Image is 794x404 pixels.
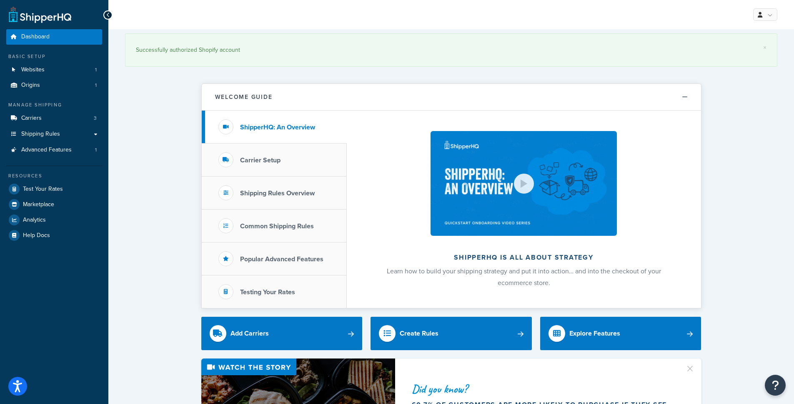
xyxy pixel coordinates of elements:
[201,317,363,350] a: Add Carriers
[21,146,72,154] span: Advanced Features
[6,101,102,109] div: Manage Shipping
[6,78,102,93] li: Origins
[387,266,661,288] span: Learn how to build your shipping strategy and put it into action… and into the checkout of your e...
[6,197,102,212] a: Marketplace
[6,29,102,45] a: Dashboard
[569,328,620,339] div: Explore Features
[6,182,102,197] a: Test Your Rates
[6,62,102,78] a: Websites1
[763,44,766,51] a: ×
[540,317,701,350] a: Explore Features
[400,328,438,339] div: Create Rules
[21,66,45,73] span: Websites
[21,115,42,122] span: Carriers
[21,33,50,40] span: Dashboard
[94,115,97,122] span: 3
[21,131,60,138] span: Shipping Rules
[6,111,102,126] a: Carriers3
[230,328,269,339] div: Add Carriers
[240,255,323,263] h3: Popular Advanced Features
[6,228,102,243] a: Help Docs
[23,232,50,239] span: Help Docs
[23,217,46,224] span: Analytics
[6,78,102,93] a: Origins1
[215,94,273,100] h2: Welcome Guide
[240,157,281,164] h3: Carrier Setup
[6,126,102,142] a: Shipping Rules
[6,111,102,126] li: Carriers
[6,172,102,179] div: Resources
[21,82,40,89] span: Origins
[23,186,63,193] span: Test Your Rates
[6,142,102,158] a: Advanced Features1
[369,254,679,261] h2: ShipperHQ is all about strategy
[240,189,315,197] h3: Shipping Rules Overview
[371,317,532,350] a: Create Rules
[240,222,314,230] h3: Common Shipping Rules
[6,142,102,158] li: Advanced Features
[6,62,102,78] li: Websites
[95,146,97,154] span: 1
[6,53,102,60] div: Basic Setup
[23,201,54,208] span: Marketplace
[431,131,616,236] img: ShipperHQ is all about strategy
[95,66,97,73] span: 1
[240,288,295,296] h3: Testing Your Rates
[136,44,766,56] div: Successfully authorized Shopify account
[240,124,315,131] h3: ShipperHQ: An Overview
[6,212,102,227] a: Analytics
[95,82,97,89] span: 1
[202,84,701,111] button: Welcome Guide
[412,383,675,395] div: Did you know?
[765,375,786,396] button: Open Resource Center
